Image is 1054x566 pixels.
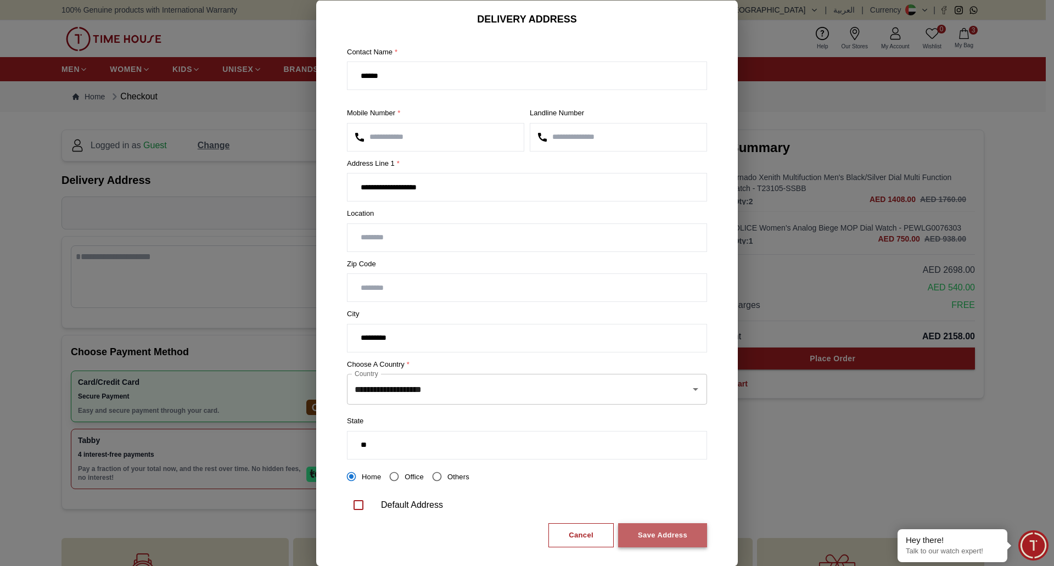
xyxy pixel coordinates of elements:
button: Open [688,382,703,397]
button: Save Address [618,523,707,547]
div: Chat Widget [1018,530,1049,561]
div: Save Address [638,529,687,541]
div: Cancel [569,529,593,541]
label: Contact Name [347,46,707,57]
span: Office [405,472,424,480]
p: Talk to our watch expert! [906,547,999,556]
div: Default Address [381,498,443,511]
label: Mobile Number [347,108,524,119]
label: Location [347,208,707,219]
label: City [347,309,707,320]
label: Address Line 1 [347,158,707,169]
button: Cancel [548,523,614,547]
label: Choose a country [347,358,707,369]
h6: DELIVERY ADDRESS [338,11,716,26]
label: Landline Number [530,108,707,119]
span: Home [362,472,381,480]
label: Zip Code [347,258,707,269]
div: Hey there! [906,535,999,546]
label: Country [355,369,378,378]
label: State [347,416,707,427]
span: Others [447,472,469,480]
